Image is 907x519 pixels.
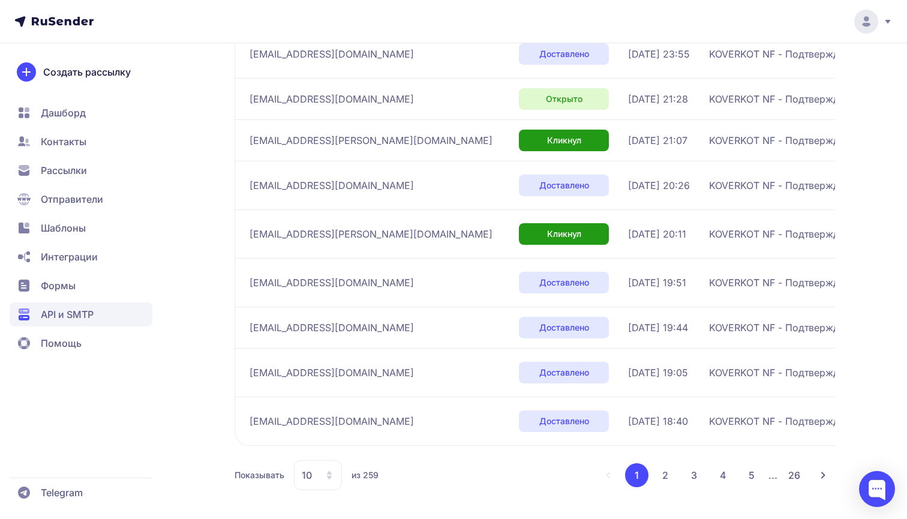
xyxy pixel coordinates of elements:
span: Помощь [41,336,82,350]
button: 5 [740,463,764,487]
span: [EMAIL_ADDRESS][DOMAIN_NAME] [250,178,414,193]
button: 1 [625,463,648,487]
span: Формы [41,278,76,293]
span: [EMAIL_ADDRESS][DOMAIN_NAME] [250,414,414,428]
span: Telegram [41,485,83,500]
span: Доставлено [539,277,589,289]
span: Создать рассылку [43,65,131,79]
span: Дашборд [41,106,86,120]
span: [DATE] 19:05 [628,365,688,380]
span: Доставлено [539,48,589,60]
span: [EMAIL_ADDRESS][PERSON_NAME][DOMAIN_NAME] [250,133,492,148]
span: Доставлено [539,367,589,379]
span: Доставлено [539,415,589,427]
span: Кликнул [547,228,581,240]
span: [DATE] 18:40 [628,414,688,428]
span: [EMAIL_ADDRESS][PERSON_NAME][DOMAIN_NAME] [250,227,492,241]
button: 2 [653,463,677,487]
span: API и SMTP [41,307,94,322]
span: Открыто [546,93,582,105]
span: Интеграции [41,250,98,264]
span: [DATE] 19:44 [628,320,688,335]
span: ... [768,469,777,481]
span: [DATE] 23:55 [628,47,690,61]
span: [EMAIL_ADDRESS][DOMAIN_NAME] [250,92,414,106]
span: 10 [302,468,312,482]
span: [EMAIL_ADDRESS][DOMAIN_NAME] [250,47,414,61]
span: из 259 [352,469,379,481]
span: [DATE] 21:28 [628,92,688,106]
span: [DATE] 21:07 [628,133,687,148]
button: 4 [711,463,735,487]
span: Доставлено [539,179,589,191]
span: Отправители [41,192,103,206]
span: [EMAIL_ADDRESS][DOMAIN_NAME] [250,365,414,380]
span: Рассылки [41,163,87,178]
button: 26 [782,463,806,487]
button: 3 [682,463,706,487]
span: Доставлено [539,322,589,334]
span: Кликнул [547,134,581,146]
a: Telegram [10,481,152,505]
span: [DATE] 20:11 [628,227,686,241]
span: [EMAIL_ADDRESS][DOMAIN_NAME] [250,320,414,335]
span: [EMAIL_ADDRESS][DOMAIN_NAME] [250,275,414,290]
span: [DATE] 19:51 [628,275,686,290]
span: [DATE] 20:26 [628,178,690,193]
span: Показывать [235,469,284,481]
span: Контакты [41,134,86,149]
span: Шаблоны [41,221,86,235]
